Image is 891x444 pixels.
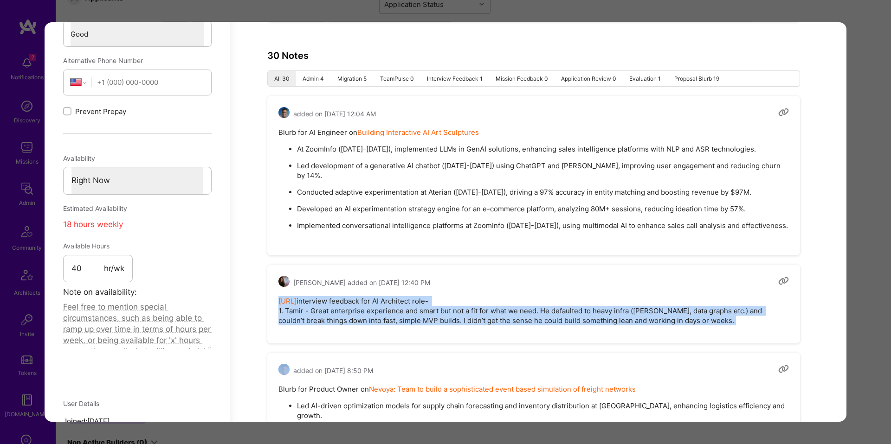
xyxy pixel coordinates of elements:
[296,71,331,86] li: Admin 4
[87,417,110,425] span: [DATE]
[357,128,479,137] a: Building Interactive AI Art Sculptures
[278,297,297,305] a: [URL]
[420,71,489,86] li: Interview Feedback 1
[104,263,124,274] span: hr/wk
[778,276,789,286] i: Copy link
[278,107,290,121] a: User Avatar
[778,107,789,118] i: Copy link
[97,70,204,94] input: +1 (000) 000-0000
[293,278,430,287] span: [PERSON_NAME] added on [DATE] 12:40 PM
[489,71,555,86] li: Mission Feedback 0
[268,71,296,86] li: All 30
[278,364,290,375] img: User Avatar
[373,71,420,86] li: TeamPulse 0
[297,401,789,420] p: Led AI-driven optimization models for supply chain forecasting and inventory distribution at [GEO...
[297,221,789,230] p: Implemented conversational intelligence platforms at ZoomInfo ([DATE]-[DATE]), using multimodal A...
[667,71,726,86] li: Proposal Blurb 19
[778,364,789,374] i: Copy link
[267,50,309,61] h3: 30 Notes
[555,71,623,86] li: Application Review 0
[278,107,290,118] img: User Avatar
[63,285,137,300] label: Note on availability:
[63,57,143,65] span: Alternative Phone Number
[278,296,789,325] pre: interview feedback for AI Architect role- 1. Tamir - Great enterprise experience and smart but no...
[622,71,667,86] li: Evaluation 1
[297,161,789,180] p: Led development of a generative AI chatbot ([DATE]-[DATE]) using ChatGPT and [PERSON_NAME], impro...
[278,127,789,237] pre: Blurb for AI Engineer on
[45,22,846,422] div: modal
[293,366,373,375] span: added on [DATE] 8:50 PM
[278,276,290,289] a: User Avatar
[297,204,789,214] p: Developed an AI experimentation strategy engine for an e-commerce platform, analyzing 80M+ sessio...
[63,150,212,167] div: Availability
[63,200,212,217] div: Estimated Availability
[63,238,133,255] div: Available Hours
[297,187,789,197] p: Conducted adaptive experimentation at Aterian ([DATE]-[DATE]), driving a 97% accuracy in entity m...
[293,109,376,119] span: added on [DATE] 12:04 AM
[75,107,126,116] span: Prevent Prepay
[297,144,789,154] p: At ZoomInfo ([DATE]-[DATE]), implemented LLMs in GenAI solutions, enhancing sales intelligence pl...
[278,364,290,377] a: User Avatar
[71,255,104,282] input: XX
[63,417,87,425] span: Joined:
[331,71,374,86] li: Migration 5
[63,217,212,233] div: 18 hours weekly
[63,396,212,412] div: User Details
[369,385,636,393] a: Nevoya: Team to build a sophisticated event based simulation of freight networks
[278,276,290,287] img: User Avatar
